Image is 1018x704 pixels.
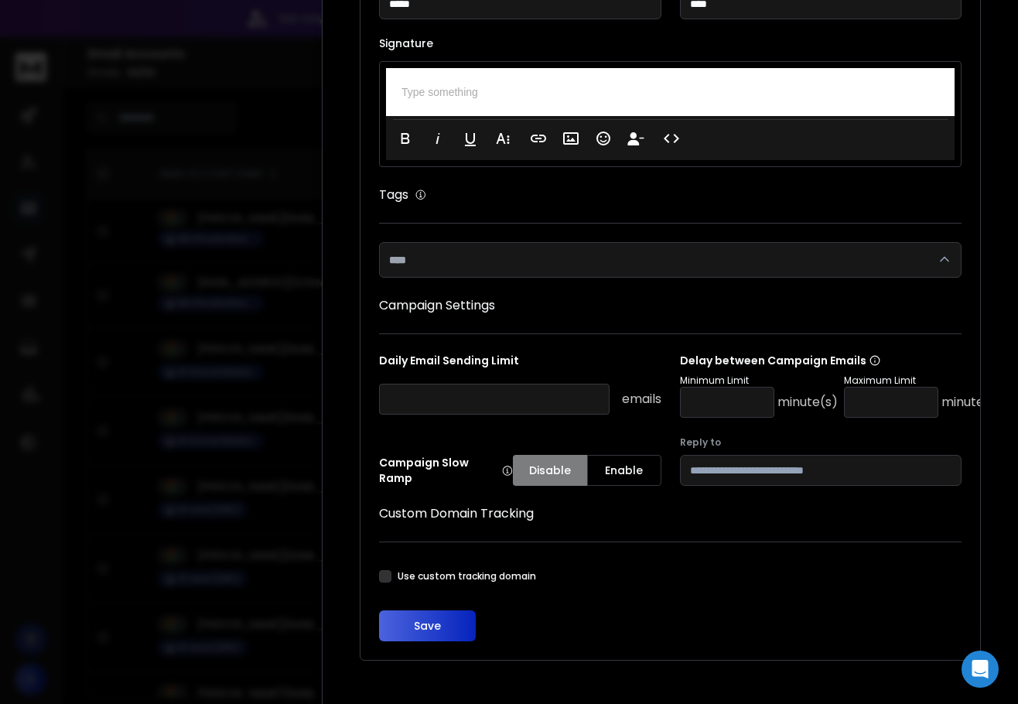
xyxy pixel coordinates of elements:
[379,353,661,374] p: Daily Email Sending Limit
[844,374,1002,387] p: Maximum Limit
[941,393,1002,412] p: minute(s)
[398,570,536,583] label: Use custom tracking domain
[379,504,962,523] h1: Custom Domain Tracking
[589,123,618,154] button: Emoticons
[379,610,476,641] button: Save
[379,38,962,49] label: Signature
[513,455,587,486] button: Disable
[488,123,518,154] button: More Text
[587,455,661,486] button: Enable
[379,296,962,315] h1: Campaign Settings
[680,374,838,387] p: Minimum Limit
[657,123,686,154] button: Code View
[622,390,661,408] p: emails
[556,123,586,154] button: Insert Image (Ctrl+P)
[680,353,1002,368] p: Delay between Campaign Emails
[777,393,838,412] p: minute(s)
[680,436,962,449] label: Reply to
[379,455,513,486] p: Campaign Slow Ramp
[423,123,453,154] button: Italic (Ctrl+I)
[391,123,420,154] button: Bold (Ctrl+B)
[621,123,651,154] button: Insert Unsubscribe Link
[456,123,485,154] button: Underline (Ctrl+U)
[379,186,408,204] h1: Tags
[962,651,999,688] div: Open Intercom Messenger
[524,123,553,154] button: Insert Link (Ctrl+K)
